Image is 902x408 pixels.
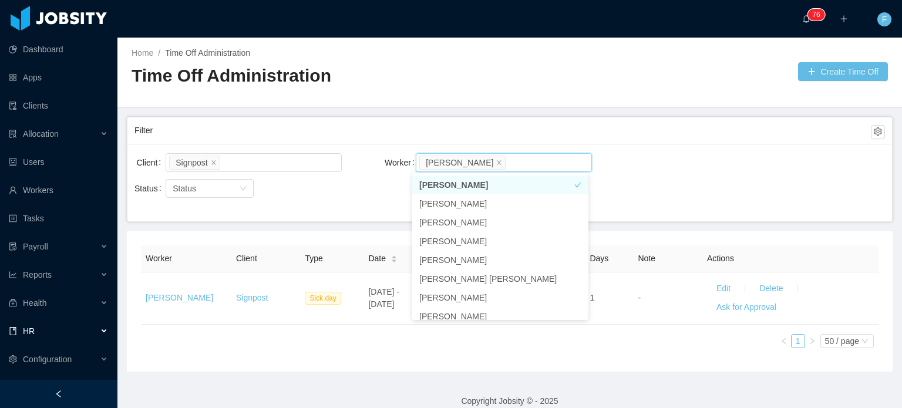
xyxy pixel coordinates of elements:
div: Signpost [176,156,207,169]
span: Sick day [305,292,341,305]
input: Client [223,156,229,170]
label: Worker [385,158,419,167]
li: [PERSON_NAME] [412,251,588,269]
i: icon: right [809,338,816,345]
i: icon: check [574,219,581,226]
i: icon: caret-up [391,254,397,257]
li: [PERSON_NAME] [412,232,588,251]
li: Next Page [805,334,819,348]
li: Previous Page [777,334,791,348]
span: Reports [23,270,52,279]
i: icon: file-protect [9,242,17,251]
sup: 76 [807,9,824,21]
span: [DATE] - [DATE] [368,287,399,309]
label: Client [137,158,166,167]
div: Sort [391,254,398,262]
li: [PERSON_NAME] [412,176,588,194]
button: Delete [750,279,792,298]
a: Home [132,48,153,58]
a: icon: robotUsers [9,150,108,174]
i: icon: solution [9,130,17,138]
i: icon: down [240,185,247,193]
i: icon: down [861,338,869,346]
span: Allocation [23,129,59,139]
li: [PERSON_NAME] [412,213,588,232]
a: icon: pie-chartDashboard [9,38,108,61]
span: Worker [146,254,172,263]
i: icon: close [211,159,217,166]
i: icon: plus [840,15,848,23]
i: icon: check [574,238,581,245]
li: [PERSON_NAME] [412,194,588,213]
span: Type [305,254,322,263]
li: Signpost [169,156,220,170]
div: 50 / page [825,335,859,348]
li: [PERSON_NAME] [PERSON_NAME] [412,269,588,288]
span: 1 [590,293,594,302]
i: icon: setting [9,355,17,363]
div: [PERSON_NAME] [426,156,493,169]
button: icon: plusCreate Time Off [798,62,888,81]
label: Status [134,184,166,193]
i: icon: book [9,327,17,335]
h2: Time Off Administration [132,64,510,88]
i: icon: bell [802,15,810,23]
i: icon: check [574,313,581,320]
a: icon: appstoreApps [9,66,108,89]
a: icon: profileTasks [9,207,108,230]
i: icon: caret-down [391,258,397,262]
i: icon: check [574,257,581,264]
input: Worker [508,156,514,170]
li: [PERSON_NAME] [412,307,588,326]
a: 1 [792,335,805,348]
span: Note [638,254,656,263]
button: Edit [707,279,740,298]
span: Client [236,254,257,263]
p: 7 [812,9,816,21]
a: icon: auditClients [9,94,108,117]
i: icon: line-chart [9,271,17,279]
span: Actions [707,254,734,263]
span: Date [368,252,386,265]
button: icon: setting [871,125,885,139]
i: icon: medicine-box [9,299,17,307]
span: F [882,12,887,26]
span: Days [590,254,608,263]
span: Health [23,298,46,308]
span: HR [23,326,35,336]
span: - [638,293,641,302]
i: icon: close [496,159,502,166]
span: Payroll [23,242,48,251]
button: Ask for Approval [707,298,786,317]
a: Time Off Administration [165,48,250,58]
span: Status [173,184,196,193]
a: icon: userWorkers [9,178,108,202]
div: Filter [134,120,871,141]
a: Signpost [236,293,268,302]
a: [PERSON_NAME] [146,293,213,302]
li: [PERSON_NAME] [412,288,588,307]
i: icon: check [574,200,581,207]
i: icon: check [574,181,581,188]
li: 1 [791,334,805,348]
span: / [158,48,160,58]
i: icon: left [780,338,787,345]
li: Fares Emanuel Gómez Cortés [419,156,506,170]
span: Configuration [23,355,72,364]
i: icon: check [574,275,581,282]
i: icon: check [574,294,581,301]
p: 6 [816,9,820,21]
